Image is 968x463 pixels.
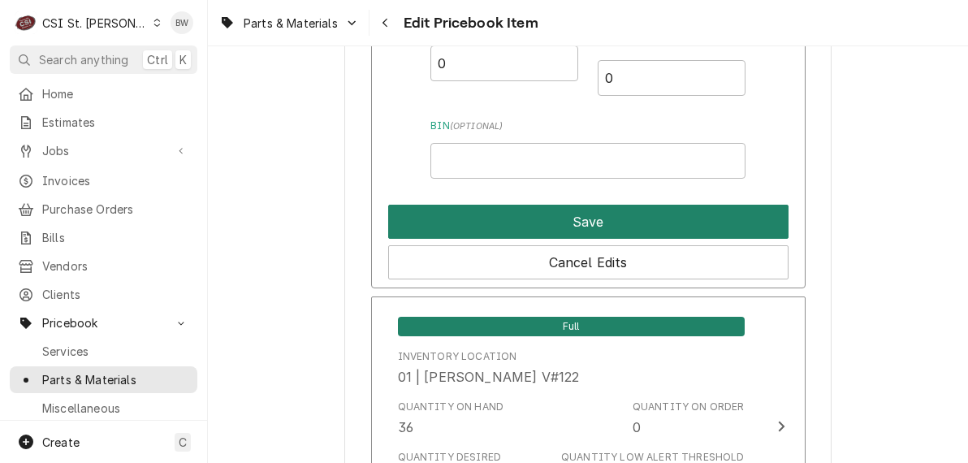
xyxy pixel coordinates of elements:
a: Bills [10,224,197,251]
span: Bills [42,229,189,246]
div: 0 [633,418,641,437]
div: Location [398,349,580,387]
div: Button Group Row [388,239,789,279]
span: Edit Pricebook Item [399,12,538,34]
div: Button Group Row [388,198,789,239]
button: Cancel Edits [388,245,789,279]
a: Vendors [10,253,197,279]
div: Button Group [388,198,789,279]
div: Quantity on Hand [398,400,504,437]
button: Search anythingCtrlK [10,45,197,74]
span: Pricebook [42,314,165,331]
span: Home [42,85,189,102]
span: Purchase Orders [42,201,189,218]
div: CSI St. Louis's Avatar [15,11,37,34]
span: Estimates [42,114,189,131]
div: Brad Wicks's Avatar [171,11,193,34]
div: 01 | [PERSON_NAME] V#122 [398,367,580,387]
a: Invoices [10,167,197,194]
span: Clients [42,286,189,303]
div: BW [171,11,193,34]
a: Home [10,80,197,107]
a: Go to Jobs [10,137,197,164]
span: Search anything [39,51,128,68]
span: ( optional ) [450,121,503,132]
div: 36 [398,418,413,437]
a: Services [10,338,197,365]
div: Quantity on Order [633,400,745,414]
span: Miscellaneous [42,400,189,417]
a: Clients [10,281,197,308]
div: Quantity on Order [633,400,745,437]
div: C [15,11,37,34]
div: Inventory Location [398,349,517,364]
a: Parts & Materials [10,366,197,393]
span: Jobs [42,142,165,159]
span: Full [398,317,745,336]
div: Quantity Desired [430,21,578,96]
div: Bin [430,119,745,179]
a: Purchase Orders [10,196,197,223]
a: Miscellaneous [10,395,197,422]
span: Parts & Materials [244,15,338,32]
label: Bin [430,119,745,133]
a: Estimates [10,109,197,136]
span: Invoices [42,172,189,189]
a: Go to Parts & Materials [213,10,365,37]
div: CSI St. [PERSON_NAME] [42,15,148,32]
div: Quantity Low Alert Threshold [598,21,745,96]
div: Full [398,315,745,336]
span: Create [42,435,80,449]
span: Parts & Materials [42,371,189,388]
a: Go to Pricebook [10,309,197,336]
span: Vendors [42,257,189,275]
button: Save [388,205,789,239]
span: K [179,51,187,68]
div: Quantity on Hand [398,400,504,414]
span: Ctrl [147,51,168,68]
button: Navigate back [373,10,399,36]
span: C [179,434,187,451]
span: Services [42,343,189,360]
